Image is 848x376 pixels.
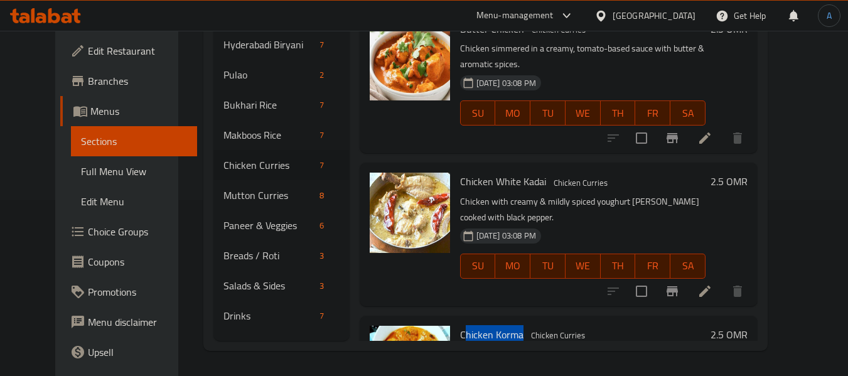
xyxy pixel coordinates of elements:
button: delete [722,123,753,153]
button: FR [635,100,670,126]
button: Branch-specific-item [657,123,687,153]
div: items [314,308,329,323]
span: 8 [314,190,329,201]
div: items [314,37,329,52]
span: Mutton Curries [223,188,315,203]
span: Edit Restaurant [88,43,187,58]
span: [DATE] 03:08 PM [471,77,541,89]
span: Chicken Korma [460,325,523,344]
a: Promotions [60,277,197,307]
a: Coupons [60,247,197,277]
img: Chicken White Kadai [370,173,450,253]
span: Paneer & Veggies [223,218,315,233]
span: Salads & Sides [223,278,315,293]
button: Branch-specific-item [657,276,687,306]
span: 2 [314,69,329,81]
div: Paneer & Veggies6 [213,210,350,240]
span: Pulao [223,67,315,82]
div: items [314,158,329,173]
span: Select to update [628,278,655,304]
a: Choice Groups [60,217,197,247]
span: Breads / Roti [223,248,315,263]
button: MO [495,254,530,279]
a: Edit Menu [71,186,197,217]
button: TH [601,100,636,126]
div: items [314,97,329,112]
a: Sections [71,126,197,156]
div: Drinks7 [213,301,350,331]
span: Coupons [88,254,187,269]
span: Chicken White Kadai [460,172,546,191]
span: Makboos Rice [223,127,315,142]
a: Edit menu item [697,131,712,146]
span: Menus [90,104,187,119]
span: Upsell [88,345,187,360]
span: FR [640,104,665,122]
a: Upsell [60,337,197,367]
span: Bukhari Rice [223,97,315,112]
span: 7 [314,39,329,51]
span: Drinks [223,308,315,323]
span: TU [535,104,561,122]
div: items [314,218,329,233]
span: 6 [314,220,329,232]
button: delete [722,276,753,306]
a: Full Menu View [71,156,197,186]
div: Bukhari Rice7 [213,90,350,120]
h6: 2.5 OMR [711,173,748,190]
span: SA [675,104,700,122]
div: Mutton Curries8 [213,180,350,210]
div: Pulao2 [213,60,350,90]
span: Chicken Curries [223,158,315,173]
a: Branches [60,66,197,96]
img: Butter Chicken [370,20,450,100]
button: MO [495,100,530,126]
h6: 2.5 OMR [711,326,748,343]
span: 7 [314,159,329,171]
span: 3 [314,250,329,262]
button: SA [670,100,706,126]
div: items [314,188,329,203]
div: items [314,127,329,142]
button: SU [460,100,496,126]
span: Choice Groups [88,224,187,239]
div: Breads / Roti3 [213,240,350,271]
h6: 2.3 OMR [711,20,748,38]
button: TU [530,254,566,279]
span: MO [500,104,525,122]
span: WE [571,104,596,122]
span: Sections [81,134,187,149]
a: Edit menu item [697,284,712,299]
p: Chicken with creamy & mildly spiced youghurt [PERSON_NAME] cooked with black pepper. [460,194,706,225]
span: 7 [314,310,329,322]
span: Menu disclaimer [88,314,187,330]
a: Menu disclaimer [60,307,197,337]
span: Edit Menu [81,194,187,209]
button: FR [635,254,670,279]
button: WE [566,100,601,126]
span: TU [535,257,561,275]
span: Promotions [88,284,187,299]
span: 3 [314,280,329,292]
span: 7 [314,99,329,111]
button: TU [530,100,566,126]
div: Chicken Curries7 [213,150,350,180]
span: Select to update [628,125,655,151]
span: Branches [88,73,187,89]
div: Salads & Sides3 [213,271,350,301]
a: Edit Restaurant [60,36,197,66]
span: SA [675,257,700,275]
span: Chicken Curries [526,328,590,343]
p: Chicken simmered in a creamy, tomato-based sauce with butter & aromatic spices. [460,41,706,72]
span: SU [466,257,491,275]
nav: Menu sections [213,24,350,336]
div: Hyderabadi Biryani7 [213,30,350,60]
a: Menus [60,96,197,126]
button: SA [670,254,706,279]
div: Chicken Curries [549,175,613,190]
span: Hyderabadi Biryani [223,37,315,52]
div: Menu-management [476,8,554,23]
